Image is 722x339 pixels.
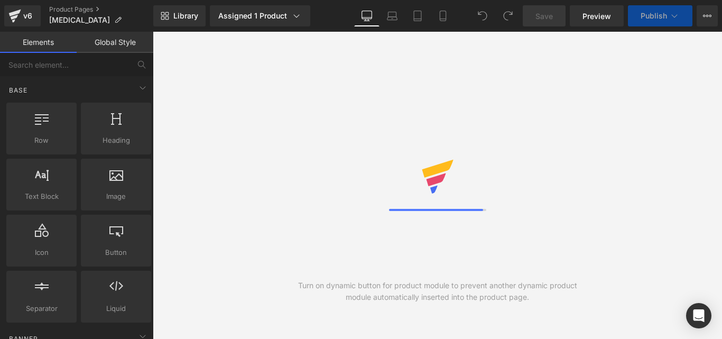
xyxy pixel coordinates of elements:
[49,5,153,14] a: Product Pages
[697,5,718,26] button: More
[21,9,34,23] div: v6
[10,303,73,314] span: Separator
[430,5,456,26] a: Mobile
[379,5,405,26] a: Laptop
[295,280,580,303] div: Turn on dynamic button for product module to prevent another dynamic product module automatically...
[218,11,302,21] div: Assigned 1 Product
[153,5,206,26] a: New Library
[405,5,430,26] a: Tablet
[173,11,198,21] span: Library
[84,247,148,258] span: Button
[84,191,148,202] span: Image
[497,5,519,26] button: Redo
[472,5,493,26] button: Undo
[686,303,711,328] div: Open Intercom Messenger
[84,303,148,314] span: Liquid
[570,5,624,26] a: Preview
[77,32,153,53] a: Global Style
[628,5,692,26] button: Publish
[10,191,73,202] span: Text Block
[49,16,110,24] span: [MEDICAL_DATA]
[10,247,73,258] span: Icon
[84,135,148,146] span: Heading
[535,11,553,22] span: Save
[10,135,73,146] span: Row
[354,5,379,26] a: Desktop
[8,85,29,95] span: Base
[4,5,41,26] a: v6
[641,12,667,20] span: Publish
[582,11,611,22] span: Preview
